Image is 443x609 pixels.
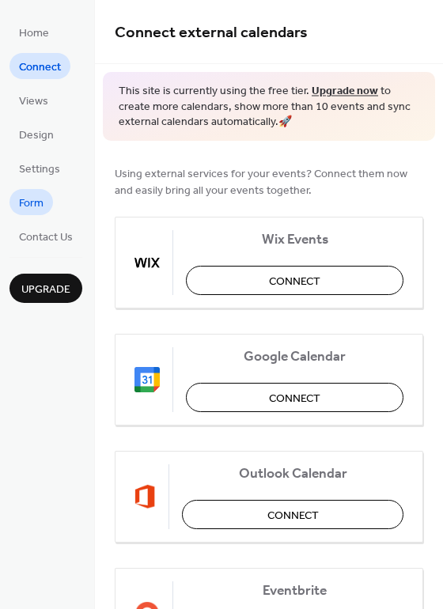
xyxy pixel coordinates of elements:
span: Google Calendar [186,348,403,365]
button: Upgrade [9,274,82,303]
span: Connect [267,507,319,524]
span: Views [19,93,48,110]
span: Home [19,25,49,42]
span: Wix Events [186,231,403,248]
a: Contact Us [9,223,82,249]
a: Form [9,189,53,215]
a: Design [9,121,63,147]
img: wix [134,250,160,275]
span: Upgrade [21,282,70,298]
img: google [134,367,160,392]
span: Connect [19,59,61,76]
span: Design [19,127,54,144]
span: Contact Us [19,229,73,246]
a: Connect [9,53,70,79]
span: Connect [269,273,320,289]
span: Form [19,195,44,212]
button: Connect [186,266,403,295]
a: Home [9,19,59,45]
button: Connect [186,383,403,412]
span: Using external services for your events? Connect them now and easily bring all your events together. [115,165,423,199]
span: Settings [19,161,60,178]
span: Connect [269,390,320,407]
a: Settings [9,155,70,181]
span: Outlook Calendar [182,465,403,482]
span: Connect external calendars [115,17,308,48]
img: outlook [134,484,156,509]
button: Connect [182,500,403,529]
a: Views [9,87,58,113]
span: Eventbrite [186,582,403,599]
span: This site is currently using the free tier. to create more calendars, show more than 10 events an... [119,84,419,130]
a: Upgrade now [312,81,378,102]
